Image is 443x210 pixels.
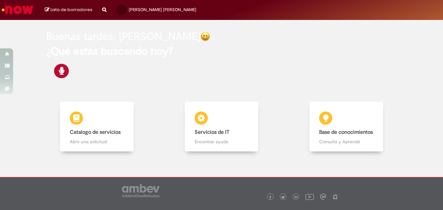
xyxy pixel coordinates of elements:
[70,138,124,145] p: Abrir una solicitud
[332,194,338,200] img: logo_footer_naosei.png
[70,129,121,135] b: Catalogo de servicios
[281,196,285,199] img: logo_footer_twitter.png
[195,138,249,145] p: Encontrar ayuda
[295,195,298,199] img: logo_footer_linkedin.png
[122,184,160,197] img: logo_footer_ambev_rotulo_gray.png
[269,196,272,199] img: logo_footer_facebook.png
[46,45,396,57] h2: ¿Qué estás buscando hoy?
[320,194,326,200] img: logo_footer_workplace.png
[129,7,196,12] span: [PERSON_NAME] [PERSON_NAME]
[319,129,373,135] b: Base de conocimientos
[159,102,284,152] a: Servicios de IT Encontrar ayuda
[1,3,34,16] img: ServiceNow
[34,102,159,152] a: Catalogo de servicios Abrir una solicitud
[50,7,92,13] span: Lista de borradores
[319,138,373,145] p: Consultá y Aprendé
[195,129,229,135] b: Servicios de IT
[305,192,314,201] img: logo_footer_youtube.png
[201,32,210,41] img: happy-face.png
[45,7,92,13] a: Lista de borradores
[46,31,201,42] h2: Buenas tardes, [PERSON_NAME]
[284,102,409,152] a: Base de conocimientos Consultá y Aprendé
